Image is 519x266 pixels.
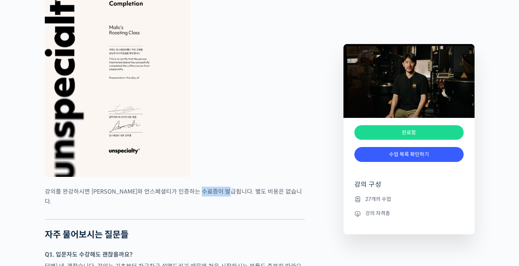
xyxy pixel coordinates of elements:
span: 홈 [23,217,27,222]
a: 설정 [94,206,140,224]
a: 대화 [48,206,94,224]
span: 대화 [67,217,75,223]
span: 설정 [113,217,121,222]
strong: Q1. 입문자도 수강해도 괜찮을까요? [45,251,133,258]
strong: 자주 물어보시는 질문들 [45,229,129,240]
div: 완료함 [354,125,464,140]
li: 강의 자격증 [354,209,464,218]
li: 27개의 수업 [354,195,464,203]
h4: 강의 구성 [354,180,464,195]
a: 홈 [2,206,48,224]
a: 수업 목록 확인하기 [354,147,464,162]
p: 강의를 완강하시면 [PERSON_NAME]와 언스페셜티가 인증하는 수료증이 발급됩니다. 별도 비용은 없습니다. [45,187,305,206]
